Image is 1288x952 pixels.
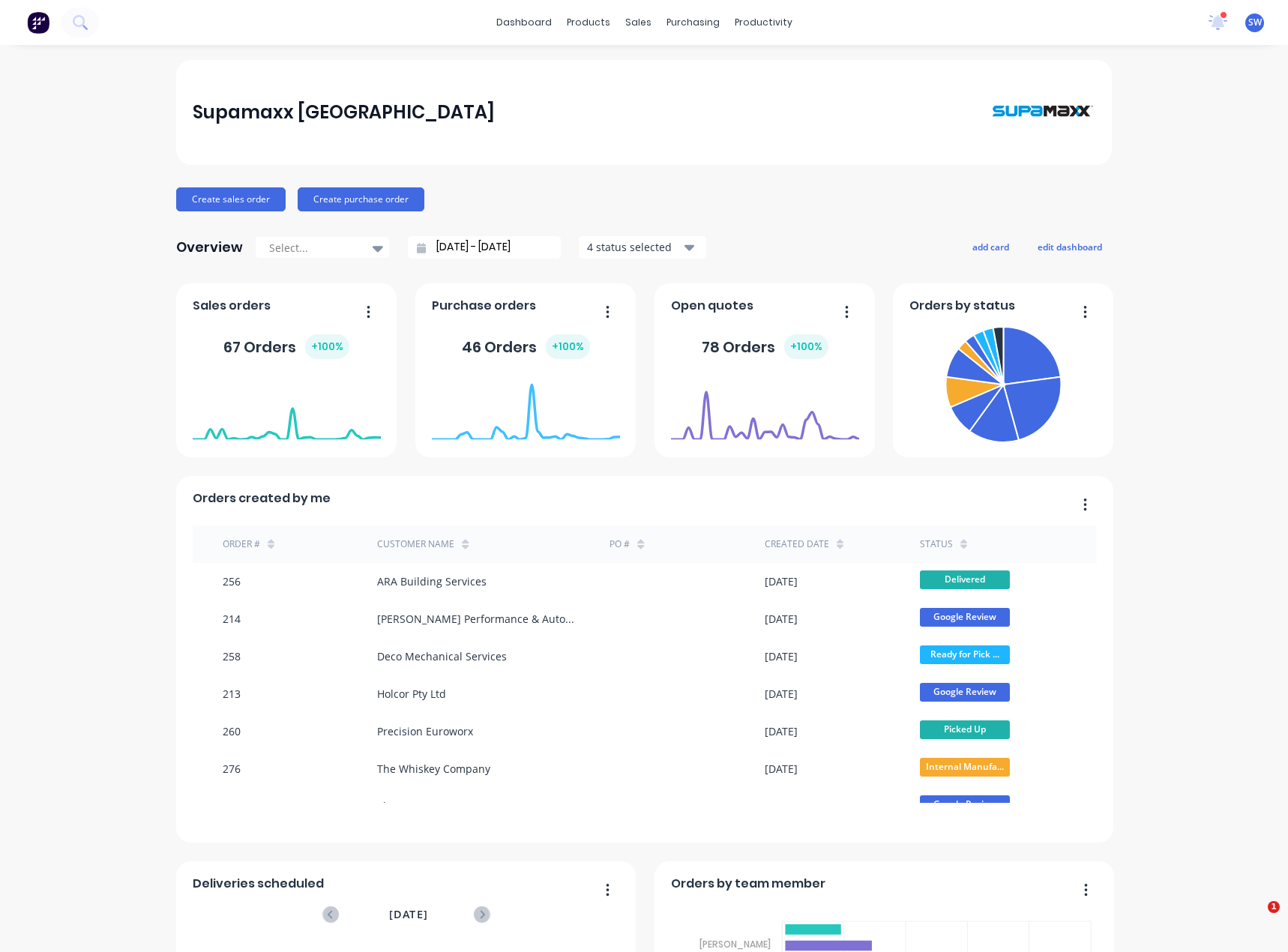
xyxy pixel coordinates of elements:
[610,537,630,551] div: PO #
[298,187,424,211] button: Create purchase order
[389,906,428,923] span: [DATE]
[223,573,241,589] div: 256
[765,573,798,589] div: [DATE]
[920,570,1010,589] span: Delivered
[559,11,618,34] div: products
[223,686,241,702] div: 213
[377,573,487,589] div: ARA Building Services
[765,761,798,777] div: [DATE]
[223,537,260,551] div: Order #
[223,611,241,627] div: 214
[223,334,349,359] div: 67 Orders
[920,537,953,551] div: status
[765,537,829,551] div: Created date
[659,11,727,34] div: purchasing
[671,297,753,315] span: Open quotes
[587,239,681,255] div: 4 status selected
[377,761,490,777] div: The Whiskey Company
[223,798,241,814] div: 221
[305,334,349,359] div: + 100 %
[377,648,507,664] div: Deco Mechanical Services
[223,648,241,664] div: 258
[963,237,1019,256] button: add card
[920,683,1010,702] span: Google Review
[727,11,800,34] div: productivity
[618,11,659,34] div: sales
[176,232,243,262] div: Overview
[193,875,324,893] span: Deliveries scheduled
[765,611,798,627] div: [DATE]
[1028,237,1112,256] button: edit dashboard
[193,97,495,127] div: Supamaxx [GEOGRAPHIC_DATA]
[765,798,798,814] div: [DATE]
[223,723,241,739] div: 260
[377,611,580,627] div: [PERSON_NAME] Performance & Automotive
[377,686,446,702] div: Holcor Pty Ltd
[377,537,454,551] div: Customer Name
[176,187,286,211] button: Create sales order
[920,720,1010,739] span: Picked Up
[193,489,331,507] span: Orders created by me
[546,334,590,359] div: + 100 %
[27,11,49,34] img: Factory
[489,11,559,34] a: dashboard
[377,723,473,739] div: Precision Euroworx
[765,723,798,739] div: [DATE]
[462,334,590,359] div: 46 Orders
[579,236,706,259] button: 4 status selected
[1268,901,1280,913] span: 1
[702,334,828,359] div: 78 Orders
[920,795,1010,814] span: Google Review
[1237,901,1273,937] iframe: Intercom live chat
[920,645,1010,664] span: Ready for Pick ...
[193,297,271,315] span: Sales orders
[223,761,241,777] div: 276
[699,938,771,951] tspan: [PERSON_NAME]
[432,297,536,315] span: Purchase orders
[920,608,1010,627] span: Google Review
[784,334,828,359] div: + 100 %
[1248,16,1262,29] span: SW
[671,875,825,893] span: Orders by team member
[377,798,483,814] div: The [PERSON_NAME]
[765,648,798,664] div: [DATE]
[909,297,1015,315] span: Orders by status
[920,758,1010,777] span: Internal Manufa...
[990,75,1095,149] img: Supamaxx Australia
[765,686,798,702] div: [DATE]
